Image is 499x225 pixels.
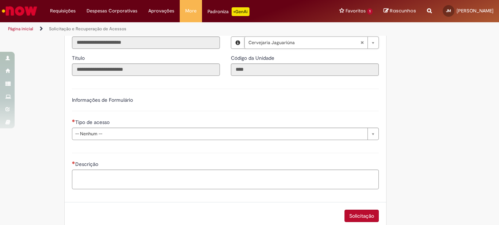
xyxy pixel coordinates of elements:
a: Solicitação e Recuperação de Acessos [49,26,126,32]
label: Somente leitura - Código da Unidade [231,54,276,62]
span: Despesas Corporativas [87,7,137,15]
span: Aprovações [148,7,174,15]
a: Cervejaria JaguariúnaLimpar campo Local [244,37,378,49]
span: More [185,7,197,15]
img: ServiceNow [1,4,38,18]
abbr: Limpar campo Local [357,37,367,49]
span: Rascunhos [390,7,416,14]
span: -- Nenhum -- [75,128,364,140]
ul: Trilhas de página [5,22,327,36]
a: Rascunhos [384,8,416,15]
input: Código da Unidade [231,63,379,76]
span: Somente leitura - Título [72,55,86,61]
button: Local, Visualizar este registro Cervejaria Jaguariúna [231,37,244,49]
span: Descrição [75,161,100,167]
span: Necessários [72,161,75,164]
span: Tipo de acesso [75,119,111,125]
span: Somente leitura - Código da Unidade [231,55,276,61]
input: Título [72,63,220,76]
textarea: Descrição [72,170,379,189]
span: JM [446,8,451,13]
input: Email [72,36,220,49]
span: Necessários [72,119,75,122]
span: Cervejaria Jaguariúna [248,37,360,49]
p: +GenAi [232,7,249,16]
span: [PERSON_NAME] [457,8,494,14]
span: Favoritos [346,7,366,15]
label: Somente leitura - Título [72,54,86,62]
a: Página inicial [8,26,33,32]
span: Requisições [50,7,76,15]
span: 1 [367,8,373,15]
label: Informações de Formulário [72,97,133,103]
button: Solicitação [344,210,379,222]
div: Padroniza [207,7,249,16]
